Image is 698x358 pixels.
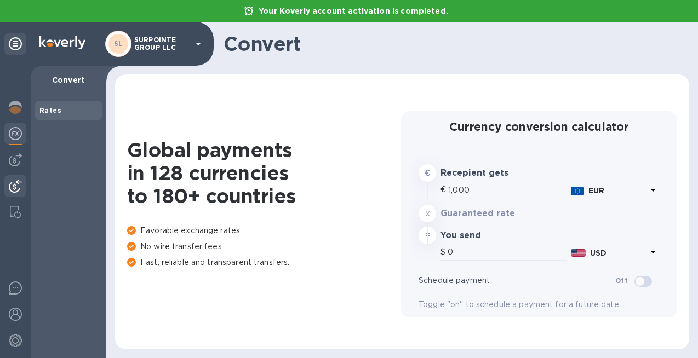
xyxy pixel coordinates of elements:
h3: You send [440,230,539,241]
b: SL [114,39,123,48]
input: Amount [448,244,567,261]
p: Schedule payment [419,275,615,286]
h1: Global payments in 128 currencies to 180+ countries [127,138,401,207]
b: USD [590,249,607,257]
div: x [419,205,436,222]
input: Amount [448,182,567,198]
p: Convert [39,74,98,85]
div: = [419,227,436,244]
div: Unpin categories [4,33,26,55]
h2: Currency conversion calculator [419,120,660,134]
p: Favorable exchange rates. [127,225,401,236]
img: USD [571,249,586,257]
b: EUR [588,186,604,195]
p: Toggle "on" to schedule a payment for a future date. [419,299,660,310]
p: Fast, reliable and transparent transfers. [127,257,401,268]
b: Off [615,276,628,285]
img: Foreign exchange [9,127,22,140]
div: $ [440,244,448,261]
p: Your Koverly account activation is completed. [253,5,454,16]
p: SURPOINTE GROUP LLC [134,36,189,51]
div: € [440,182,448,198]
img: Logo [39,36,85,49]
h3: Recepient gets [440,168,539,178]
h1: Convert [224,32,680,55]
p: No wire transfer fees. [127,241,401,252]
h3: Guaranteed rate [440,209,539,219]
b: Rates [39,106,61,114]
strong: € [425,169,430,177]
